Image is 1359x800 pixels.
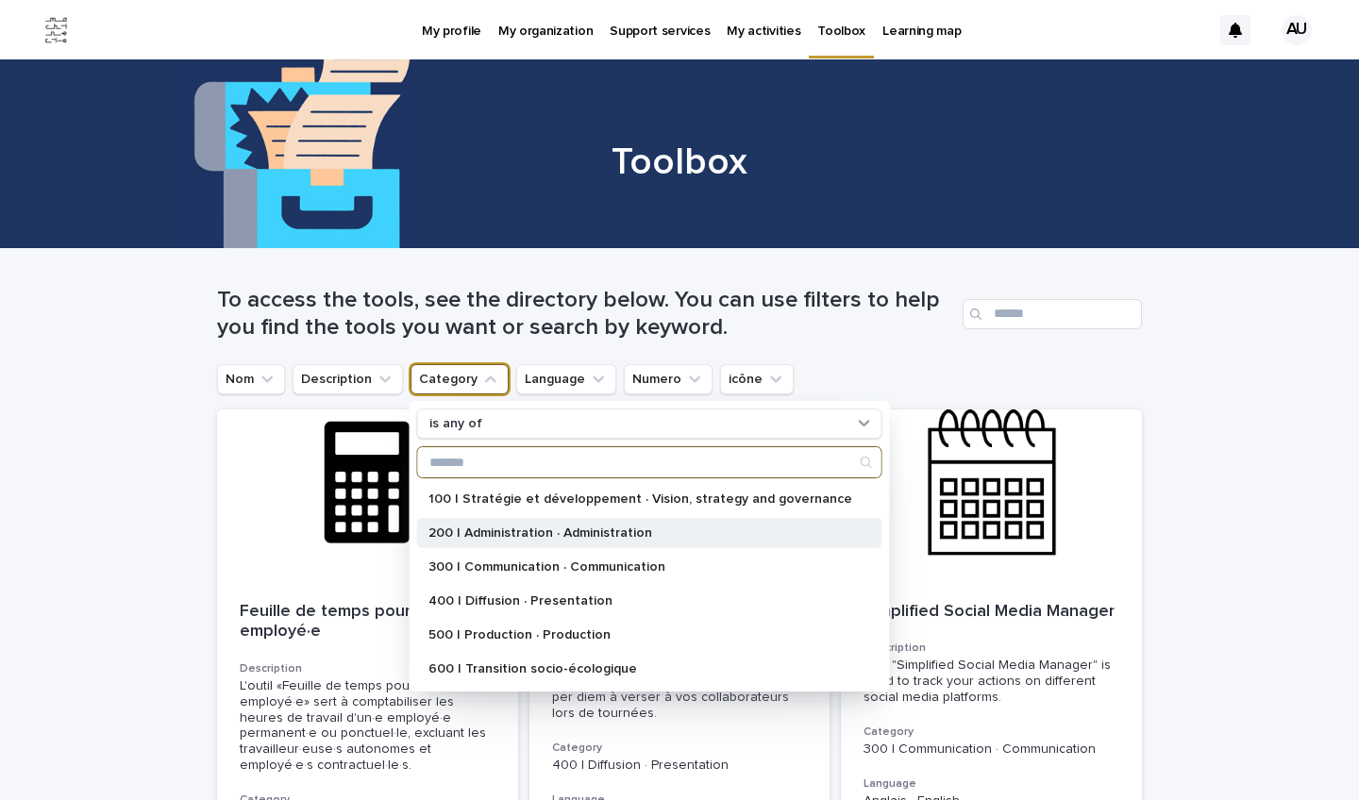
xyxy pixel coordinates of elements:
div: Search [417,446,882,478]
div: L'outil «Feuille de temps pour un·e employé·e» sert à comptabiliser les heures de travail d'un·e ... [240,678,495,774]
p: 100 | Stratégie et développement · Vision, strategy and governance [428,492,852,506]
h3: Category [552,741,808,756]
p: is any of [429,416,482,432]
h3: Description [240,661,495,676]
p: 400 | Diffusion · Presentation [428,594,852,608]
p: 500 | Production · Production [428,628,852,642]
button: Numero [624,364,713,394]
button: Category [411,364,509,394]
h3: Category [864,725,1119,740]
img: Jx8JiDZqSLW7pnA6nIo1 [38,11,75,49]
button: Nom [217,364,285,394]
p: Feuille de temps pour un·e employé·e [240,602,495,642]
div: AU [1282,15,1312,45]
p: 400 | Diffusion · Presentation [552,758,808,774]
p: 200 | Administration · Administration [428,526,852,540]
div: The "Simplified Social Media Manager" is used to track your actions on different social media pla... [864,658,1119,705]
h1: Toolbox [217,140,1142,185]
input: Search [963,299,1142,329]
input: Search [418,447,881,477]
button: Description [293,364,403,394]
p: 300 | Communication · Communication [428,560,852,574]
h3: Description [864,641,1119,656]
h3: Language [864,776,1119,792]
p: Simplified Social Media Manager [864,602,1119,623]
h1: To access the tools, see the directory below. You can use filters to help you find the tools you ... [217,287,955,342]
button: icône [720,364,794,394]
button: Language [516,364,616,394]
p: 600 | Transition socio-écologique [428,662,852,675]
p: 300 | Communication · Communication [864,742,1119,758]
